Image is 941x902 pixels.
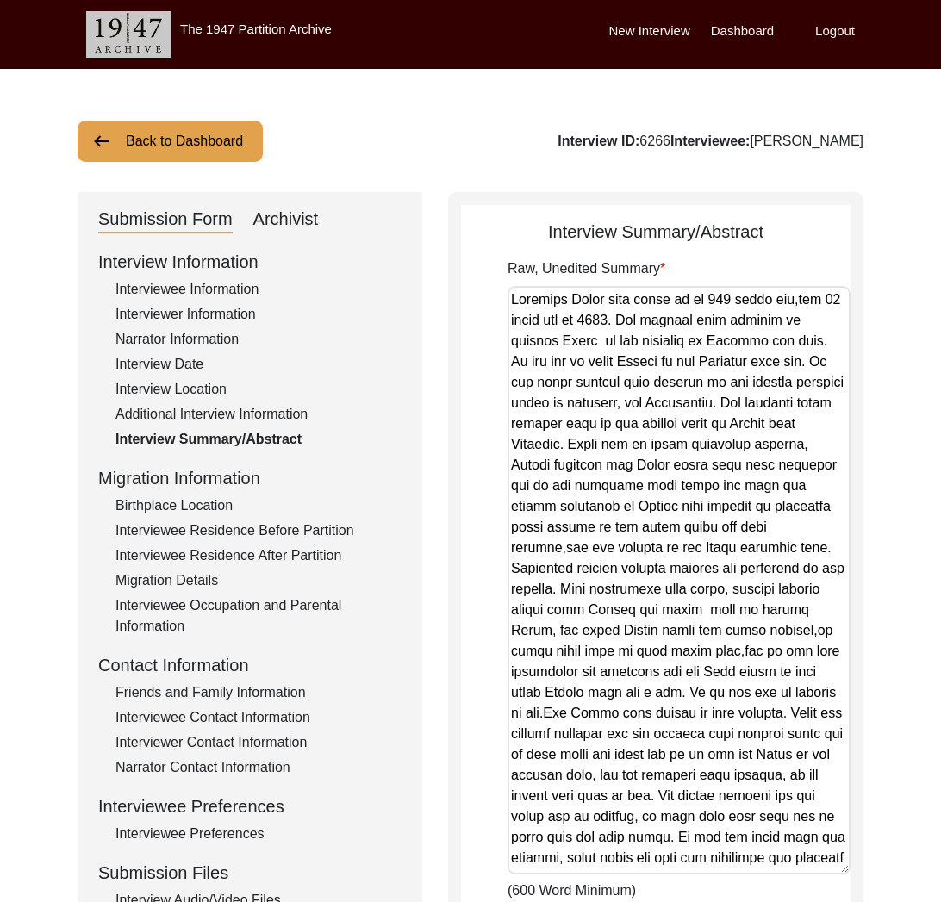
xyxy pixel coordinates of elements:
div: Narrator Contact Information [115,757,402,778]
div: Additional Interview Information [115,404,402,425]
div: Archivist [253,206,319,233]
div: (600 Word Minimum) [508,258,851,901]
b: Interviewee: [670,134,750,148]
img: arrow-left.png [91,131,112,152]
div: Friends and Family Information [115,682,402,703]
img: header-logo.png [86,11,171,58]
div: Interview Summary/Abstract [115,429,402,450]
div: Interviewee Preferences [115,824,402,844]
div: Interview Summary/Abstract [461,219,851,245]
div: Interviewer Information [115,304,402,325]
div: Interviewee Residence After Partition [115,545,402,566]
label: Logout [815,22,855,41]
div: Birthplace Location [115,495,402,516]
label: The 1947 Partition Archive [180,22,332,36]
div: Interviewee Information [115,279,402,300]
div: Narrator Information [115,329,402,350]
div: Submission Form [98,206,233,233]
div: Interviewee Preferences [98,793,402,819]
b: Interview ID: [558,134,639,148]
div: Submission Files [98,860,402,886]
div: Interview Information [98,249,402,275]
div: Interviewer Contact Information [115,732,402,753]
div: Interview Date [115,354,402,375]
div: Interviewee Contact Information [115,707,402,728]
div: Interviewee Occupation and Parental Information [115,595,402,637]
label: Dashboard [711,22,774,41]
div: Migration Information [98,465,402,491]
div: Interview Location [115,379,402,400]
div: Migration Details [115,570,402,591]
label: Raw, Unedited Summary [508,258,665,279]
div: 6266 [PERSON_NAME] [558,131,863,152]
label: New Interview [609,22,690,41]
div: Interviewee Residence Before Partition [115,520,402,541]
div: Contact Information [98,652,402,678]
button: Back to Dashboard [78,121,263,162]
